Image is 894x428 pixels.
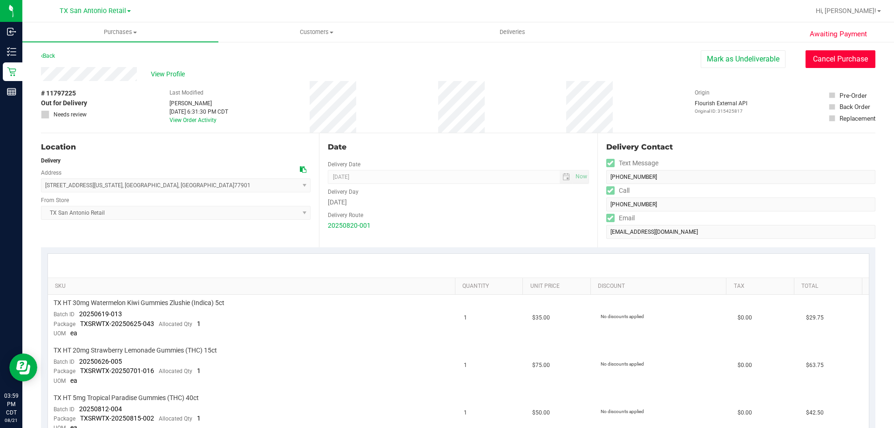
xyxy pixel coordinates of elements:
span: 20250619-013 [79,310,122,318]
span: Package [54,368,75,374]
p: Original ID: 315425817 [695,108,747,115]
span: Needs review [54,110,87,119]
span: No discounts applied [601,361,644,367]
a: Quantity [462,283,519,290]
label: Call [606,184,630,197]
input: Format: (999) 999-9999 [606,197,875,211]
span: $0.00 [738,361,752,370]
span: TX HT 30mg Watermelon Kiwi Gummies Zlushie (Indica) 5ct [54,299,224,307]
button: Mark as Undeliverable [701,50,786,68]
span: Package [54,415,75,422]
span: Deliveries [487,28,538,36]
span: 1 [197,414,201,422]
span: Allocated Qty [159,368,192,374]
div: Replacement [840,114,875,123]
span: 1 [464,408,467,417]
span: Batch ID [54,359,74,365]
span: $29.75 [806,313,824,322]
span: TX San Antonio Retail [60,7,126,15]
label: From Store [41,196,69,204]
a: Unit Price [530,283,587,290]
div: [PERSON_NAME] [169,99,228,108]
span: 1 [464,313,467,322]
span: Purchases [22,28,218,36]
label: Last Modified [169,88,203,97]
span: ea [70,329,77,337]
inline-svg: Retail [7,67,16,76]
span: $0.00 [738,408,752,417]
span: $42.50 [806,408,824,417]
div: Location [41,142,311,153]
span: No discounts applied [601,409,644,414]
span: No discounts applied [601,314,644,319]
span: 1 [464,361,467,370]
div: Flourish External API [695,99,747,115]
label: Delivery Day [328,188,359,196]
span: Out for Delivery [41,98,87,108]
strong: Delivery [41,157,61,164]
label: Origin [695,88,710,97]
a: Back [41,53,55,59]
span: TX HT 5mg Tropical Paradise Gummies (THC) 40ct [54,394,199,402]
span: ea [70,377,77,384]
span: Awaiting Payment [810,29,867,40]
p: 08/21 [4,417,18,424]
div: [DATE] 6:31:30 PM CDT [169,108,228,116]
span: Allocated Qty [159,321,192,327]
label: Email [606,211,635,225]
span: 20250812-004 [79,405,122,413]
span: $75.00 [532,361,550,370]
span: 1 [197,367,201,374]
span: TXSRWTX-20250701-016 [80,367,154,374]
span: UOM [54,378,66,384]
p: 03:59 PM CDT [4,392,18,417]
span: Batch ID [54,406,74,413]
a: Purchases [22,22,218,42]
label: Delivery Route [328,211,363,219]
span: 1 [197,320,201,327]
span: Customers [219,28,414,36]
span: TXSRWTX-20250625-043 [80,320,154,327]
span: TX HT 20mg Strawberry Lemonade Gummies (THC) 15ct [54,346,217,355]
a: 20250820-001 [328,222,371,229]
div: Copy address to clipboard [300,165,306,175]
div: Back Order [840,102,870,111]
div: Delivery Contact [606,142,875,153]
span: Allocated Qty [159,415,192,422]
span: 20250626-005 [79,358,122,365]
button: Cancel Purchase [806,50,875,68]
inline-svg: Inbound [7,27,16,36]
span: $0.00 [738,313,752,322]
iframe: Resource center [9,353,37,381]
span: Batch ID [54,311,74,318]
span: TXSRWTX-20250815-002 [80,414,154,422]
span: $35.00 [532,313,550,322]
div: [DATE] [328,197,589,207]
span: $63.75 [806,361,824,370]
label: Text Message [606,156,658,170]
a: Tax [734,283,791,290]
label: Delivery Date [328,160,360,169]
span: # 11797225 [41,88,76,98]
inline-svg: Reports [7,87,16,96]
span: View Profile [151,69,188,79]
span: $50.00 [532,408,550,417]
a: View Order Activity [169,117,217,123]
a: Customers [218,22,414,42]
a: Discount [598,283,723,290]
span: UOM [54,330,66,337]
a: Deliveries [414,22,610,42]
inline-svg: Inventory [7,47,16,56]
label: Address [41,169,61,177]
div: Date [328,142,589,153]
span: Hi, [PERSON_NAME]! [816,7,876,14]
a: Total [801,283,858,290]
span: Package [54,321,75,327]
input: Format: (999) 999-9999 [606,170,875,184]
div: Pre-Order [840,91,867,100]
a: SKU [55,283,451,290]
